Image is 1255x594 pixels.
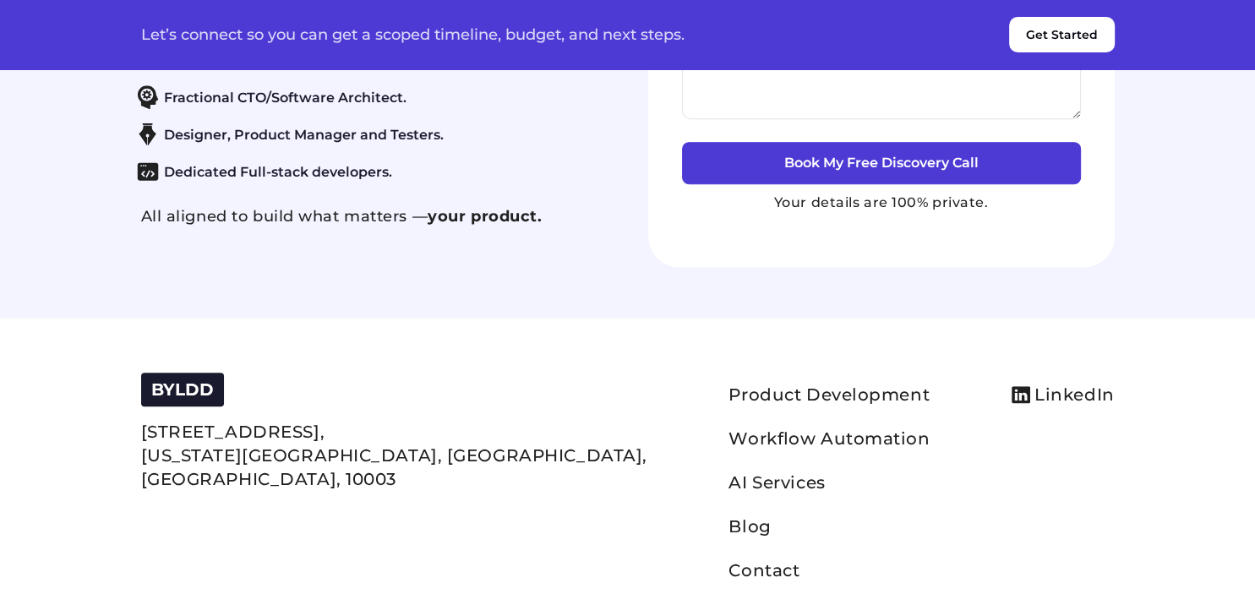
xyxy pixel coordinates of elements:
img: linkdin [1012,386,1030,404]
p: Your details are 100% private. [682,193,1081,213]
strong: your product. [428,207,542,226]
button: Book My Free Discovery Call [682,142,1081,184]
p: All aligned to build what matters — [141,206,608,226]
li: Designer, Product Manager and Testers. [133,123,599,146]
a: Product Development [728,384,930,405]
a: BYLDD [151,383,214,399]
a: AI Services [728,472,825,493]
a: Workflow Automation [728,428,930,449]
li: Fractional CTO/Software Architect. [133,85,599,109]
a: Contact [728,560,799,580]
p: [STREET_ADDRESS], [US_STATE][GEOGRAPHIC_DATA], [GEOGRAPHIC_DATA], [GEOGRAPHIC_DATA], 10003 [141,420,647,491]
li: Dedicated Full-stack developers. [133,160,599,183]
a: LinkedIn [1012,379,1114,410]
span: BYLDD [151,379,214,400]
a: Blog [728,516,771,537]
button: Get Started [1009,17,1115,52]
p: Let’s connect so you can get a scoped timeline, budget, and next steps. [141,26,685,43]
